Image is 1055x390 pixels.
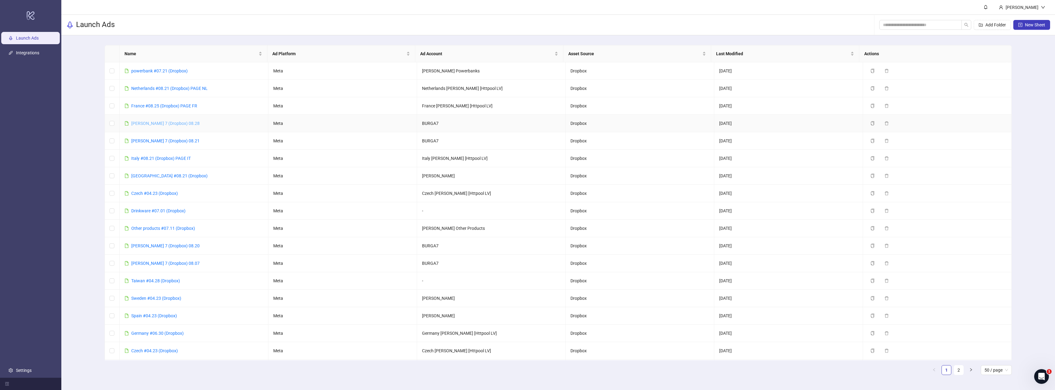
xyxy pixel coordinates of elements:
[131,191,178,196] a: Czech #04.23 (Dropbox)
[870,314,875,318] span: copy
[969,368,973,372] span: right
[125,226,129,230] span: file
[884,69,889,73] span: delete
[954,365,964,375] li: 2
[859,45,1007,62] th: Actions
[120,45,267,62] th: Name
[131,103,197,108] a: France #08.25 (Dropbox) PAGE FR
[417,62,566,80] td: [PERSON_NAME] Powerbanks
[964,23,969,27] span: search
[131,138,200,143] a: [PERSON_NAME] 7 (Dropbox) 08.21
[125,331,129,335] span: file
[714,342,863,360] td: [DATE]
[125,191,129,195] span: file
[268,62,417,80] td: Meta
[268,185,417,202] td: Meta
[954,365,963,375] a: 2
[417,132,566,150] td: BURGA7
[268,220,417,237] td: Meta
[566,97,714,115] td: Dropbox
[566,272,714,290] td: Dropbox
[417,360,566,377] td: BURGA7
[884,121,889,125] span: delete
[566,62,714,80] td: Dropbox
[1013,20,1050,30] button: New Sheet
[884,349,889,353] span: delete
[870,279,875,283] span: copy
[984,5,988,9] span: bell
[417,202,566,220] td: -
[566,307,714,325] td: Dropbox
[566,167,714,185] td: Dropbox
[714,132,863,150] td: [DATE]
[870,69,875,73] span: copy
[568,50,701,57] span: Asset Source
[714,62,863,80] td: [DATE]
[1025,22,1045,27] span: New Sheet
[870,244,875,248] span: copy
[714,325,863,342] td: [DATE]
[981,365,1012,375] div: Page Size
[131,261,200,266] a: [PERSON_NAME] 7 (Dropbox) 08.07
[16,368,32,373] a: Settings
[566,150,714,167] td: Dropbox
[131,348,178,353] a: Czech #04.23 (Dropbox)
[884,314,889,318] span: delete
[131,173,208,178] a: [GEOGRAPHIC_DATA] #08.21 (Dropbox)
[1003,4,1041,11] div: [PERSON_NAME]
[566,360,714,377] td: Dropbox
[884,86,889,91] span: delete
[131,156,191,161] a: Italy #08.21 (Dropbox) PAGE IT
[417,272,566,290] td: -
[870,156,875,160] span: copy
[884,296,889,300] span: delete
[942,365,951,375] a: 1
[417,150,566,167] td: Italy [PERSON_NAME] [Httpool LV]
[268,97,417,115] td: Meta
[884,104,889,108] span: delete
[884,279,889,283] span: delete
[870,296,875,300] span: copy
[566,80,714,97] td: Dropbox
[125,244,129,248] span: file
[417,167,566,185] td: [PERSON_NAME]
[125,86,129,91] span: file
[870,86,875,91] span: copy
[125,261,129,265] span: file
[884,226,889,230] span: delete
[125,296,129,300] span: file
[417,325,566,342] td: Germany [PERSON_NAME] [Httpool LV]
[566,290,714,307] td: Dropbox
[714,220,863,237] td: [DATE]
[76,20,115,30] h3: Launch Ads
[268,290,417,307] td: Meta
[714,185,863,202] td: [DATE]
[870,331,875,335] span: copy
[125,349,129,353] span: file
[125,121,129,125] span: file
[268,307,417,325] td: Meta
[417,307,566,325] td: [PERSON_NAME]
[566,255,714,272] td: Dropbox
[5,382,9,386] span: menu-fold
[125,279,129,283] span: file
[870,191,875,195] span: copy
[131,313,177,318] a: Spain #04.23 (Dropbox)
[884,139,889,143] span: delete
[999,5,1003,10] span: user
[125,50,257,57] span: Name
[714,360,863,377] td: [DATE]
[417,115,566,132] td: BURGA7
[714,255,863,272] td: [DATE]
[268,202,417,220] td: Meta
[131,243,200,248] a: [PERSON_NAME] 7 (Dropbox) 08.20
[415,45,563,62] th: Ad Account
[125,156,129,160] span: file
[714,80,863,97] td: [DATE]
[884,261,889,265] span: delete
[716,50,849,57] span: Last Modified
[131,331,184,336] a: Germany #06.30 (Dropbox)
[1047,369,1052,374] span: 1
[125,209,129,213] span: file
[417,237,566,255] td: BURGA7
